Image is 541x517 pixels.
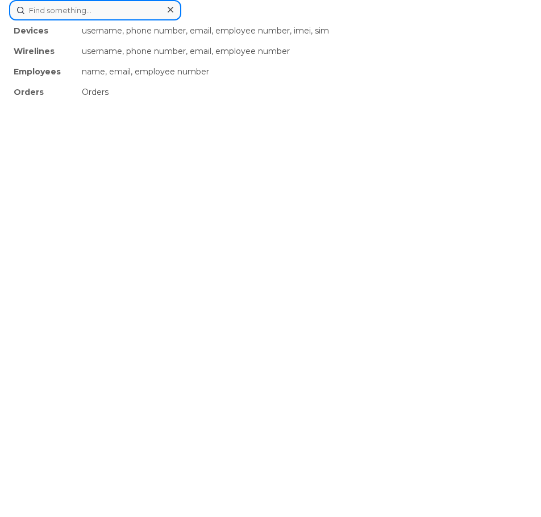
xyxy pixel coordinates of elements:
div: Orders [9,82,77,102]
div: name, email, employee number [77,61,532,82]
div: Wirelines [9,41,77,61]
iframe: Messenger Launcher [492,468,532,508]
div: username, phone number, email, employee number [77,41,532,61]
div: Orders [77,82,532,102]
div: Employees [9,61,77,82]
